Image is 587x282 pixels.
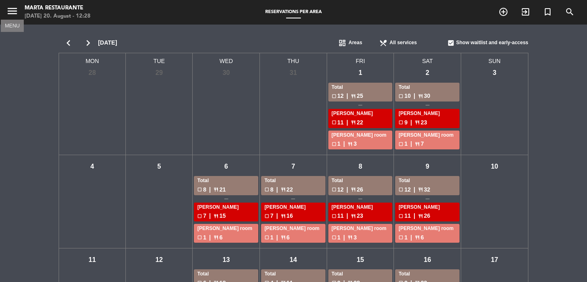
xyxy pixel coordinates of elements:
[152,66,166,80] div: 29
[410,118,412,127] span: |
[264,185,322,194] div: 8 22
[353,66,368,80] div: 1
[214,235,218,240] span: restaurant
[346,211,348,221] span: |
[398,270,456,278] div: Total
[85,66,100,80] div: 28
[351,120,356,125] span: restaurant
[398,91,456,101] div: 10 30
[344,233,345,242] span: |
[197,211,255,221] div: 7 15
[415,120,420,125] span: restaurant
[565,7,575,17] i: search
[209,211,211,221] span: |
[351,187,356,192] span: restaurant
[209,185,211,194] span: |
[332,211,389,221] div: 11 23
[332,235,337,240] span: check_box_outline_blank
[264,211,322,221] div: 7 16
[461,53,528,66] span: SUN
[348,235,353,240] span: restaurant
[420,159,435,174] div: 9
[261,10,326,14] span: Reservations per area
[410,233,412,242] span: |
[487,66,502,80] div: 3
[338,39,346,47] span: dashboard
[25,12,91,20] div: [DATE] 20. August - 12:28
[398,185,456,194] div: 12 32
[209,233,211,242] span: |
[353,159,368,174] div: 8
[379,39,387,47] span: restaurant_menu
[398,83,456,92] div: Total
[332,142,337,147] span: check_box_outline_blank
[276,233,278,242] span: |
[351,94,356,99] span: restaurant
[414,185,415,194] span: |
[332,233,389,242] div: 1 3
[447,35,528,51] div: Show waitlist and early-access
[264,235,269,240] span: check_box_outline_blank
[353,253,368,267] div: 15
[327,53,394,66] span: FRI
[197,270,255,278] div: Total
[59,53,126,66] span: MON
[264,233,322,242] div: 1 6
[398,187,403,192] span: check_box_outline_blank
[332,187,337,192] span: check_box_outline_blank
[286,253,300,267] div: 14
[410,139,412,149] span: |
[346,91,348,101] span: |
[415,235,420,240] span: restaurant
[398,211,456,221] div: 11 26
[487,159,502,174] div: 10
[6,5,18,20] button: menu
[420,66,435,80] div: 2
[59,37,78,49] i: chevron_left
[398,94,403,99] span: check_box_outline_blank
[276,185,278,194] span: |
[398,203,456,212] div: [PERSON_NAME]
[281,235,286,240] span: restaurant
[264,225,322,233] div: [PERSON_NAME] room
[286,159,300,174] div: 7
[332,94,337,99] span: check_box_outline_blank
[219,253,233,267] div: 13
[398,225,456,233] div: [PERSON_NAME] room
[543,7,553,17] i: turned_in_not
[332,185,389,194] div: 12 26
[264,270,322,278] div: Total
[85,159,100,174] div: 4
[398,177,456,185] div: Total
[398,110,456,118] div: [PERSON_NAME]
[214,214,218,219] span: restaurant
[418,214,423,219] span: restaurant
[197,203,255,212] div: [PERSON_NAME]
[264,187,269,192] span: check_box_outline_blank
[332,270,389,278] div: Total
[332,91,389,101] div: 12 25
[332,203,389,212] div: [PERSON_NAME]
[415,142,420,147] span: restaurant
[197,225,255,233] div: [PERSON_NAME] room
[197,235,202,240] span: check_box_outline_blank
[197,233,255,242] div: 1 6
[332,120,337,125] span: check_box_outline_blank
[398,118,456,127] div: 9 23
[414,91,415,101] span: |
[344,139,345,149] span: |
[219,66,233,80] div: 30
[286,66,300,80] div: 31
[281,214,286,219] span: restaurant
[498,7,508,17] i: add_circle_outline
[6,5,18,17] i: menu
[521,7,530,17] i: exit_to_app
[152,159,166,174] div: 5
[398,142,403,147] span: check_box_outline_blank
[389,39,417,47] span: All services
[332,131,389,140] div: [PERSON_NAME] room
[398,235,403,240] span: check_box_outline_blank
[487,253,502,267] div: 17
[332,110,389,118] div: [PERSON_NAME]
[398,214,403,219] span: check_box_outline_blank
